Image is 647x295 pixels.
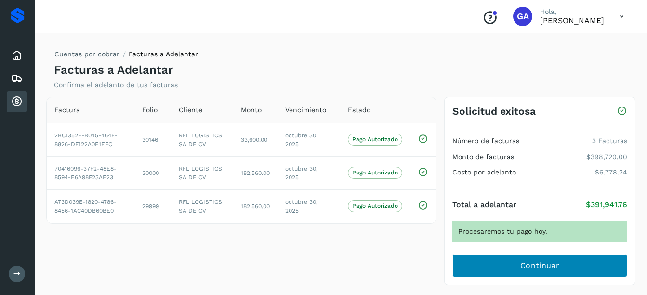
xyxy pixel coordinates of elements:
[285,105,326,115] span: Vencimiento
[452,254,627,277] button: Continuar
[452,153,514,161] h4: Monto de facturas
[452,221,627,242] div: Procesaremos tu pago hoy.
[540,16,604,25] p: GENOVEVA ARZATE MARTINEZ
[241,136,267,143] span: 33,600.00
[241,170,270,176] span: 182,560.00
[452,137,519,145] h4: Número de facturas
[54,105,80,115] span: Factura
[7,91,27,112] div: Cuentas por cobrar
[452,105,536,117] h3: Solicitud exitosa
[47,156,134,189] td: 70416096-37F2-48E8-8594-E6A98F23AE23
[134,123,171,156] td: 30146
[54,50,119,58] a: Cuentas por cobrar
[171,123,233,156] td: RFL LOGISTICS SA DE CV
[586,200,627,209] p: $391,941.76
[54,81,178,89] p: Confirma el adelanto de tus facturas
[171,156,233,189] td: RFL LOGISTICS SA DE CV
[285,132,317,147] span: octubre 30, 2025
[179,105,202,115] span: Cliente
[352,136,398,143] p: Pago Autorizado
[7,45,27,66] div: Inicio
[171,189,233,223] td: RFL LOGISTICS SA DE CV
[241,105,262,115] span: Monto
[134,156,171,189] td: 30000
[54,49,198,63] nav: breadcrumb
[452,168,516,176] h4: Costo por adelanto
[348,105,370,115] span: Estado
[540,8,604,16] p: Hola,
[586,153,627,161] p: $398,720.00
[7,68,27,89] div: Embarques
[595,168,627,176] p: $6,778.24
[129,50,198,58] span: Facturas a Adelantar
[134,189,171,223] td: 29999
[520,260,559,271] span: Continuar
[592,137,627,145] p: 3 Facturas
[285,199,317,214] span: octubre 30, 2025
[54,63,173,77] h4: Facturas a Adelantar
[452,200,516,209] h4: Total a adelantar
[47,189,134,223] td: A73D039E-1820-4786-8456-1AC40DB60BE0
[241,203,270,210] span: 182,560.00
[352,169,398,176] p: Pago Autorizado
[142,105,158,115] span: Folio
[285,165,317,181] span: octubre 30, 2025
[47,123,134,156] td: 2BC1352E-B045-464E-8826-DF122A0E1EFC
[352,202,398,209] p: Pago Autorizado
